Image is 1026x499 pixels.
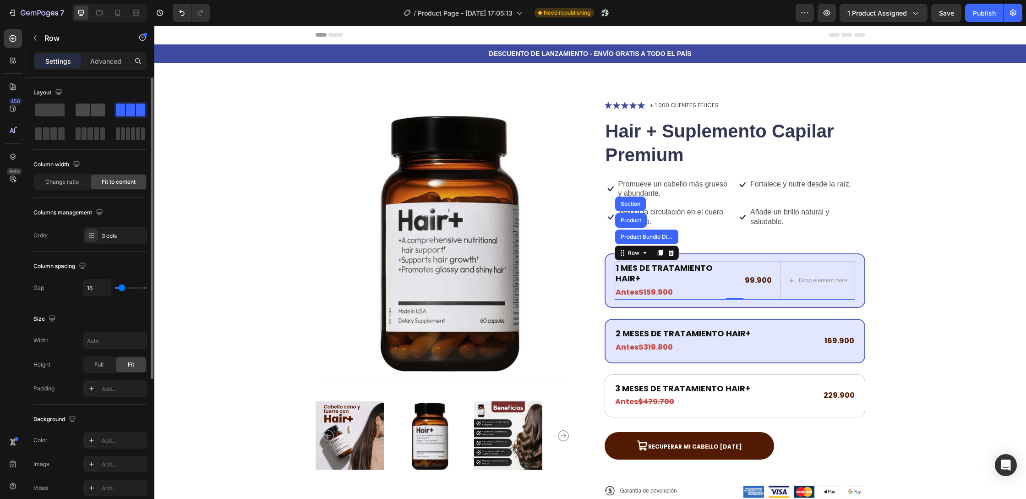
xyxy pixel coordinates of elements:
[464,175,488,181] div: Section
[4,4,68,22] button: 7
[495,75,564,84] p: + 1.000 CLIENTES FELICES
[847,8,907,18] span: 1 product assigned
[840,4,928,22] button: 1 product assigned
[33,361,50,369] div: Height
[83,332,147,349] input: Auto
[461,357,596,368] p: 3 MESES DE TRATAMIENTO HAIR+
[460,314,597,329] div: Rich Text Editor. Editing area: main
[102,178,136,186] span: Fit to content
[460,302,597,314] div: Rich Text Editor. Editing area: main
[460,369,597,384] div: Rich Text Editor. Editing area: main
[128,361,134,369] span: Fit
[461,237,581,258] p: 1 MES DE TRATAMIENTO HAIR+
[169,405,180,416] button: Carousel Back Arrow
[461,316,484,327] strong: Antes
[60,7,64,18] p: 7
[33,384,55,393] div: Padding
[102,385,145,393] div: Add...
[639,460,660,472] img: gempages_575566744827986770-2d4fdd9e-b934-4ced-82c0-086ea9e35dfc.png
[461,302,596,313] p: 2 MESES DE TRATAMIENTO HAIR+
[589,460,610,472] img: gempages_575566744827986770-8603e6ab-f884-4030-89d3-1e8f4b636a6d.png
[154,26,1026,499] iframe: Design area
[33,260,88,273] div: Column spacing
[665,460,685,472] img: gempages_575566744827986770-27b82c2a-a28c-4327-ba0f-7781b51aca87.png
[33,460,49,468] div: Image
[102,437,145,445] div: Add...
[614,460,635,472] img: gempages_575566744827986770-5fd7a543-c3f4-45e1-a7a9-daa63a2fd801.png
[44,33,122,44] p: Row
[464,208,520,214] div: Product Bundle Discount
[33,413,78,426] div: Background
[690,460,710,472] img: gempages_575566744827986770-1beef5ce-8717-4b14-b7d3-64269a6a3d38.png
[45,178,79,186] span: Change ratio
[460,236,582,259] div: Rich Text Editor. Editing area: main
[102,232,145,240] div: 3 cols
[33,231,49,240] div: Order
[33,436,48,444] div: Color
[33,159,82,171] div: Column width
[939,9,954,17] span: Save
[464,192,489,197] div: Product
[596,182,710,201] p: Añade un brillo natural y saludable.
[461,261,484,272] strong: Antes
[590,248,617,262] p: 99.900
[102,484,145,493] div: Add...
[83,280,111,296] input: Auto
[9,98,22,105] div: 450
[33,313,58,325] div: Size
[7,168,22,175] div: Beta
[102,461,145,469] div: Add...
[464,154,578,173] p: Promueve un cabello más grueso y abundante.
[418,8,513,18] span: Product Page - [DATE] 17:05:13
[669,363,700,377] p: 229.900
[484,261,518,272] strong: $159.900
[33,207,105,219] div: Columns management
[931,4,961,22] button: Save
[90,56,121,66] p: Advanced
[33,284,44,292] div: Gap
[484,371,520,381] strong: $479.700
[460,356,597,369] div: Rich Text Editor. Editing area: main
[965,4,1004,22] button: Publish
[494,417,588,425] span: Recuperar mi cabello [DATE]
[94,361,104,369] span: Full
[461,371,484,381] strong: Antes
[33,87,64,99] div: Layout
[33,484,48,492] div: Video
[414,8,416,18] span: /
[995,454,1017,476] div: Open Intercom Messenger
[450,93,711,142] h1: Hair + Suplemento Capilar Premium
[460,259,582,274] div: Rich Text Editor. Editing area: main
[596,154,697,164] p: Fortalece y nutre desde la raíz.
[973,8,996,18] div: Publish
[45,56,71,66] p: Settings
[404,405,415,416] button: Carousel Next Arrow
[173,4,210,22] div: Undo/Redo
[644,251,693,258] div: Drop element here
[33,336,49,345] div: Width
[450,406,620,434] button: <p><span style="font-size:12px;">Recuperar mi cabello hoy</span></p>
[472,223,487,231] div: Row
[544,9,590,17] span: Need republishing
[464,182,578,201] p: Mejora la circulación en el cuero cabelludo.
[670,309,700,322] p: 169.900
[484,316,518,327] strong: $319.800
[466,462,523,468] span: Garantía de devolución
